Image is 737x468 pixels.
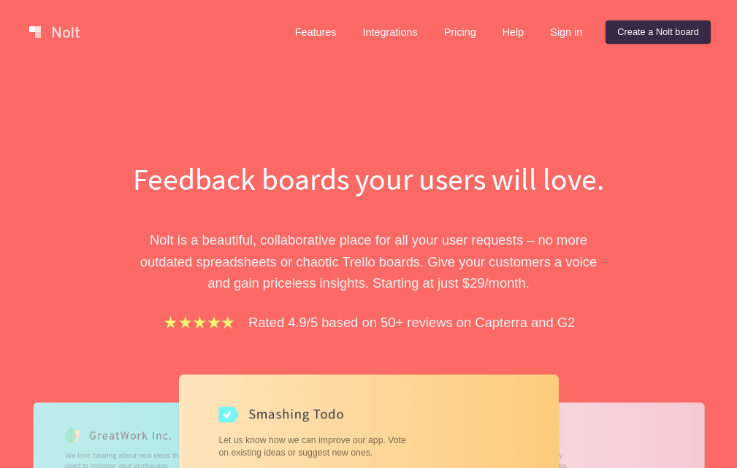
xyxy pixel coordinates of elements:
img: stars.b067e34983.png [162,314,237,331]
a: Create a Nolt board [606,20,711,44]
p: Rated 4.9/5 based on 50+ reviews on Capterra and G2 [248,312,575,333]
h1: Feedback boards your users will love. [117,158,621,200]
a: Integrations [351,20,429,44]
a: Pricing [432,20,488,44]
a: Help [491,20,536,44]
p: Nolt is a beautiful, collaborative place for all your user requests – no more outdated spreadshee... [117,229,621,294]
a: Features [283,20,348,44]
a: Sign in [538,20,594,44]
